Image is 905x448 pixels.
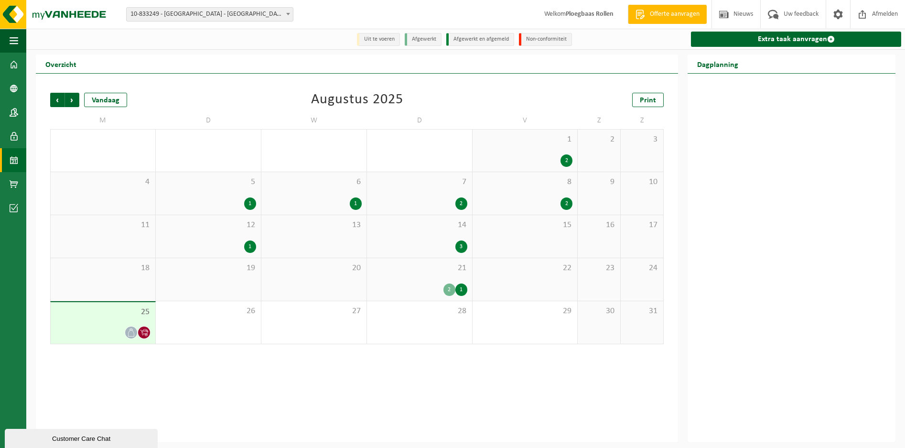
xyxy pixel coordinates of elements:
span: 10 [625,177,658,187]
a: Print [632,93,664,107]
div: 1 [244,240,256,253]
span: Offerte aanvragen [647,10,702,19]
span: 8 [477,177,573,187]
span: 19 [161,263,256,273]
span: 20 [266,263,362,273]
span: 22 [477,263,573,273]
td: D [156,112,261,129]
span: 27 [266,306,362,317]
h2: Dagplanning [688,55,748,73]
span: 23 [582,263,615,273]
span: 15 [477,220,573,230]
span: 26 [161,306,256,317]
div: 1 [455,284,467,296]
span: Vorige [50,93,65,107]
div: 1 [244,197,256,210]
div: 2 [455,197,467,210]
div: 2 [560,154,572,167]
span: 29 [477,306,573,317]
span: 21 [372,263,467,273]
span: 5 [161,177,256,187]
span: 18 [55,263,151,273]
li: Afgewerkt [405,33,442,46]
span: Volgende [65,93,79,107]
div: 3 [455,240,467,253]
span: 25 [55,307,151,317]
span: 3 [625,134,658,145]
div: 1 [350,197,362,210]
span: 16 [582,220,615,230]
span: 6 [266,177,362,187]
li: Uit te voeren [357,33,400,46]
span: 4 [55,177,151,187]
span: 10-833249 - IKO NV MILIEUSTRAAT FABRIEK - ANTWERPEN [127,8,293,21]
span: 10-833249 - IKO NV MILIEUSTRAAT FABRIEK - ANTWERPEN [126,7,293,22]
td: M [50,112,156,129]
span: 24 [625,263,658,273]
div: Vandaag [84,93,127,107]
td: W [261,112,367,129]
span: 14 [372,220,467,230]
span: 9 [582,177,615,187]
span: 2 [582,134,615,145]
h2: Overzicht [36,55,86,73]
iframe: chat widget [5,427,160,448]
td: D [367,112,473,129]
strong: Ploegbaas Rollen [566,11,614,18]
a: Offerte aanvragen [628,5,707,24]
td: V [473,112,578,129]
span: Print [640,97,656,104]
td: Z [578,112,621,129]
td: Z [621,112,664,129]
div: 2 [560,197,572,210]
span: 31 [625,306,658,317]
span: 13 [266,220,362,230]
span: 17 [625,220,658,230]
span: 28 [372,306,467,317]
span: 12 [161,220,256,230]
a: Extra taak aanvragen [691,32,901,47]
div: Augustus 2025 [311,93,403,107]
span: 7 [372,177,467,187]
div: 2 [443,284,455,296]
span: 1 [477,134,573,145]
span: 30 [582,306,615,317]
li: Afgewerkt en afgemeld [446,33,514,46]
li: Non-conformiteit [519,33,572,46]
span: 11 [55,220,151,230]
